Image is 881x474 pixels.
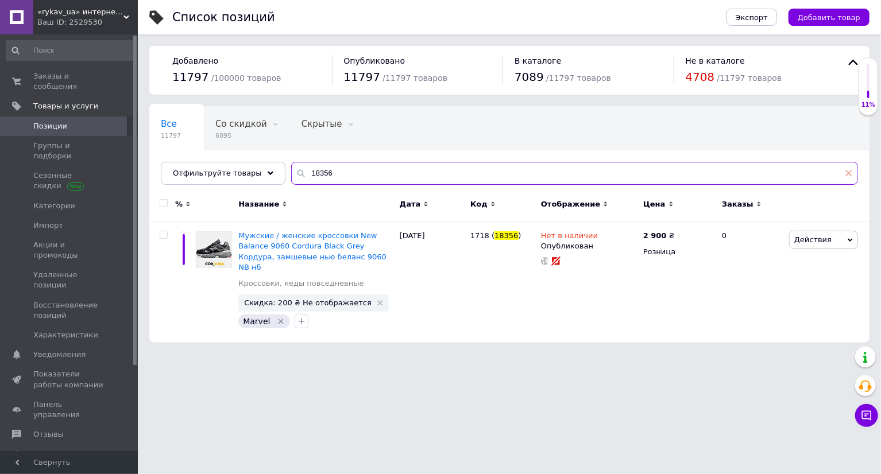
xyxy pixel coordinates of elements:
span: 1718 ( [470,231,494,240]
div: 0 [715,222,786,343]
div: Список позиций [172,11,275,24]
div: [DATE] [397,222,467,343]
span: Восстановление позиций [33,300,106,321]
span: Отзывы [33,429,64,440]
span: 6095 [215,131,267,140]
div: Розница [643,247,712,257]
span: / 11797 товаров [717,73,782,83]
span: / 100000 товаров [211,73,281,83]
span: Скрытые [302,119,342,129]
span: Отображение [541,199,600,209]
span: Опубликованные [161,162,239,173]
span: ) [519,231,521,240]
button: Экспорт [727,9,777,26]
span: Характеристики [33,330,98,340]
div: 11% [859,101,878,109]
span: Код [470,199,488,209]
span: / 11797 товаров [382,73,447,83]
span: Сезонные скидки [33,170,106,191]
span: 11797 [172,70,209,84]
span: Акции и промокоды [33,240,106,261]
span: Позиции [33,121,67,131]
span: Заказы [722,199,754,209]
span: Категории [33,201,75,211]
span: 7089 [515,70,544,84]
span: Уведомления [33,349,86,360]
span: 11797 [344,70,381,84]
span: Действия [794,235,832,244]
span: 18356 [494,231,518,240]
b: 2 900 [643,231,667,240]
span: Импорт [33,220,63,231]
span: / 11797 товаров [546,73,611,83]
span: Экспорт [736,13,768,22]
span: «rykav_ua» интернет магазин одежды и обуви [37,7,123,17]
span: В каталоге [515,56,561,65]
span: Название [238,199,279,209]
span: Цена [643,199,666,209]
input: Поиск по названию позиции, артикулу и поисковым запросам [291,162,858,185]
span: Не в каталоге [686,56,745,65]
span: Группы и подборки [33,141,106,161]
div: Опубликован [541,241,637,251]
span: Добавить товар [798,13,860,22]
input: Поиск [6,40,136,61]
span: 4708 [686,70,715,84]
button: Чат с покупателем [855,404,878,427]
span: Товары и услуги [33,101,98,111]
span: Панель управления [33,399,106,420]
span: Marvel [243,317,270,326]
img: Мужские / женские кроссовки New Balance 9060 Cordura Black Grey Кордура, замшевые нью беланс 9060... [195,231,233,268]
span: Нет в наличии [541,231,598,243]
span: % [175,199,183,209]
a: Мужские / женские кроссовки New Balance 9060 Cordura Black Grey Кордура, замшевые нью беланс 9060... [238,231,387,271]
div: Ваш ID: 2529530 [37,17,138,28]
a: Кроссовки, кеды повседневные [238,278,364,289]
span: Все [161,119,177,129]
span: 11797 [161,131,181,140]
span: Удаленные позиции [33,270,106,290]
span: Показатели работы компании [33,369,106,390]
span: Заказы и сообщения [33,71,106,92]
span: Добавлено [172,56,218,65]
span: Скидка: 200 ₴ Не отображается [244,299,372,306]
span: Отфильтруйте товары [173,169,262,177]
svg: Удалить метку [276,317,285,326]
div: ₴ [643,231,675,241]
span: Дата [400,199,421,209]
span: Со скидкой [215,119,267,129]
span: Покупатели [33,449,80,459]
button: Добавить товар [789,9,870,26]
span: Опубликовано [344,56,405,65]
